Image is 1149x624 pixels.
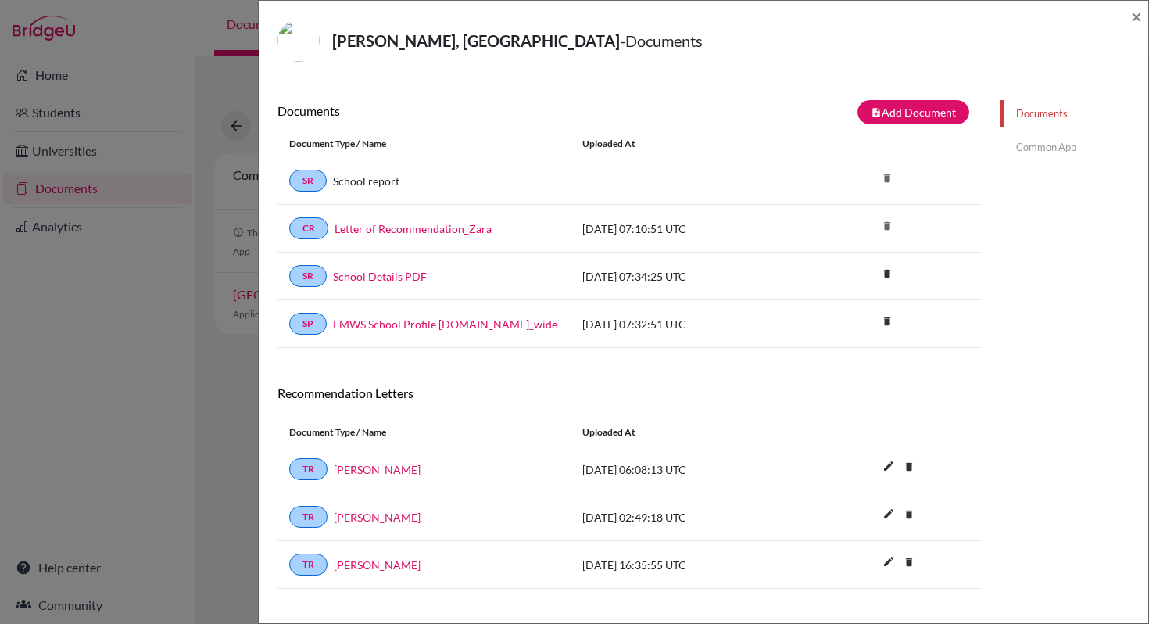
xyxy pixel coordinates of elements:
a: Letter of Recommendation_Zara [335,221,492,237]
div: [DATE] 07:34:25 UTC [571,268,805,285]
a: delete [897,505,921,526]
span: [DATE] 02:49:18 UTC [582,511,686,524]
button: edit [875,456,902,479]
a: delete [875,264,899,285]
i: delete [875,262,899,285]
a: SR [289,170,327,192]
i: edit [876,549,901,574]
span: [DATE] 06:08:13 UTC [582,463,686,476]
h6: Recommendation Letters [277,386,981,400]
a: School report [333,173,399,189]
a: SP [289,313,327,335]
div: Uploaded at [571,137,805,151]
a: TR [289,554,328,576]
a: delete [897,553,921,574]
button: note_addAdd Document [857,100,969,124]
a: [PERSON_NAME] [334,557,421,573]
i: delete [897,455,921,479]
strong: [PERSON_NAME], [GEOGRAPHIC_DATA] [332,31,620,50]
span: - Documents [620,31,703,50]
a: Common App [1000,134,1148,161]
span: × [1131,5,1142,27]
i: delete [875,214,899,238]
a: SR [289,265,327,287]
i: note_add [871,107,882,118]
div: Document Type / Name [277,425,571,439]
a: delete [875,312,899,333]
div: Uploaded at [571,425,805,439]
a: delete [897,457,921,479]
a: School Details PDF [333,268,427,285]
div: [DATE] 07:10:51 UTC [571,221,805,237]
h6: Documents [277,103,629,118]
a: EMWS School Profile [DOMAIN_NAME]_wide [333,316,557,332]
i: edit [876,501,901,526]
a: [PERSON_NAME] [334,461,421,478]
a: CR [289,217,328,239]
i: edit [876,454,901,479]
button: edit [875,551,902,575]
a: Documents [1000,100,1148,127]
i: delete [875,310,899,333]
div: [DATE] 07:32:51 UTC [571,316,805,332]
span: [DATE] 16:35:55 UTC [582,558,686,572]
i: delete [875,167,899,190]
button: Close [1131,7,1142,26]
a: [PERSON_NAME] [334,509,421,525]
a: TR [289,458,328,480]
a: TR [289,506,328,528]
i: delete [897,550,921,574]
div: Document Type / Name [277,137,571,151]
button: edit [875,504,902,527]
i: delete [897,503,921,526]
